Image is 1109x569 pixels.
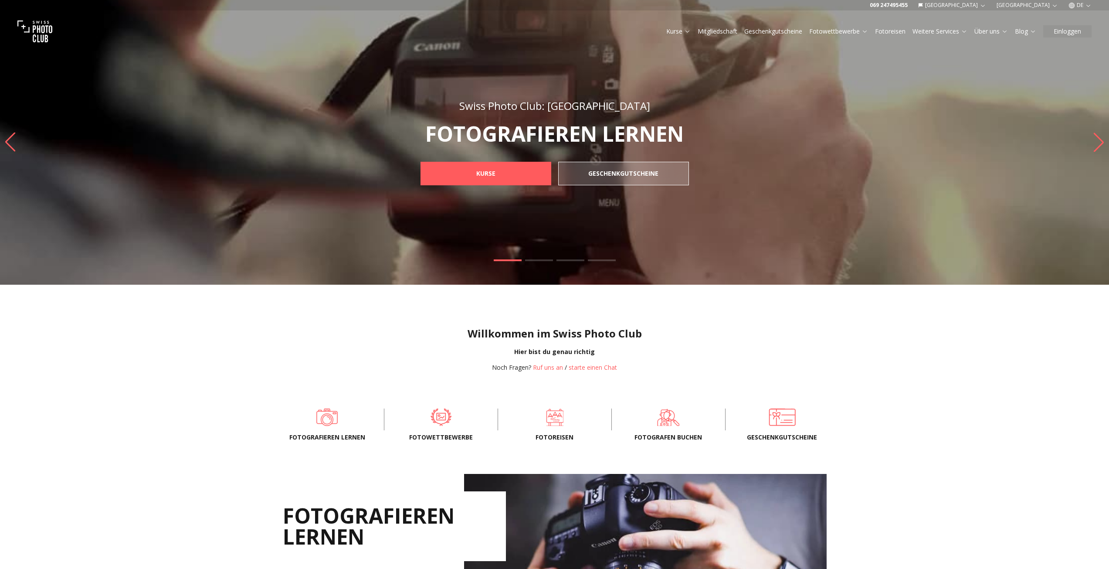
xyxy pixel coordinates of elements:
span: Noch Fragen? [492,363,531,371]
div: / [492,363,617,372]
a: 069 247495455 [870,2,908,9]
a: Fotoreisen [512,409,597,426]
a: Kurse [666,27,691,36]
a: Blog [1015,27,1036,36]
span: Swiss Photo Club: [GEOGRAPHIC_DATA] [459,99,650,113]
button: Einloggen [1043,25,1092,37]
a: Fotowettbewerbe [809,27,868,36]
button: Fotowettbewerbe [806,25,872,37]
span: Fotografieren lernen [285,433,370,442]
button: Geschenkgutscheine [741,25,806,37]
button: starte einen Chat [569,363,617,372]
a: Fotowettbewerbe [398,409,484,426]
span: Fotoreisen [512,433,597,442]
div: Hier bist du genau richtig [7,348,1102,356]
button: Blog [1011,25,1040,37]
button: Fotoreisen [872,25,909,37]
img: Swiss photo club [17,14,52,49]
span: Fotowettbewerbe [398,433,484,442]
p: FOTOGRAFIEREN LERNEN [401,123,708,144]
b: KURSE [476,169,495,178]
button: Weitere Services [909,25,971,37]
button: Mitgliedschaft [694,25,741,37]
a: Geschenkgutscheine [739,409,825,426]
h2: FOTOGRAFIEREN LERNEN [283,491,506,561]
a: Über uns [974,27,1008,36]
span: Geschenkgutscheine [739,433,825,442]
a: Weitere Services [912,27,967,36]
button: Kurse [663,25,694,37]
button: Über uns [971,25,1011,37]
a: Fotografieren lernen [285,409,370,426]
a: Geschenkgutscheine [744,27,802,36]
a: Fotoreisen [875,27,906,36]
a: FOTOGRAFEN BUCHEN [626,409,711,426]
a: KURSE [421,162,551,185]
a: Ruf uns an [533,363,563,371]
a: GESCHENKGUTSCHEINE [558,162,689,185]
h1: Willkommen im Swiss Photo Club [7,327,1102,341]
a: Mitgliedschaft [698,27,737,36]
b: GESCHENKGUTSCHEINE [588,169,658,178]
span: FOTOGRAFEN BUCHEN [626,433,711,442]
